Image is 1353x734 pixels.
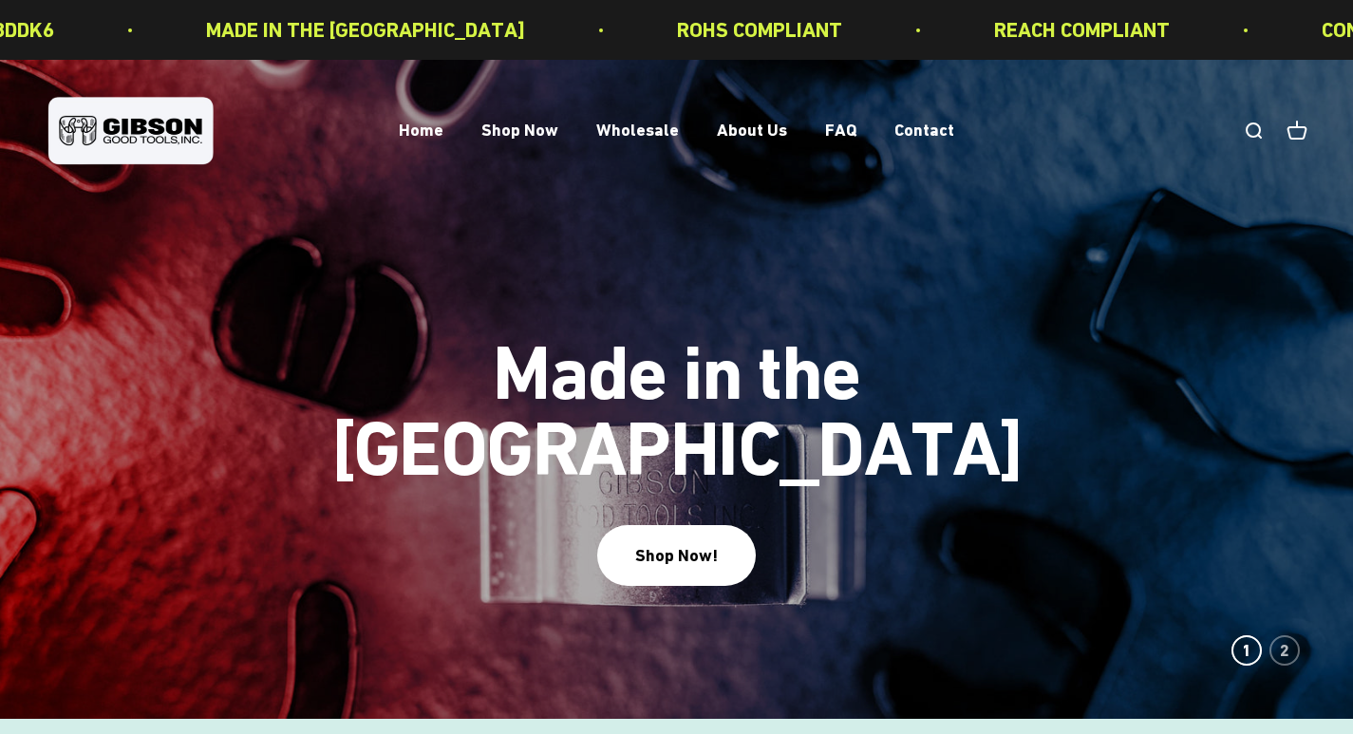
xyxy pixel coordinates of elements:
[1231,635,1262,666] button: 1
[481,121,558,141] a: Shop Now
[717,121,787,141] a: About Us
[658,13,823,47] p: ROHS COMPLIANT
[187,13,506,47] p: MADE IN THE [GEOGRAPHIC_DATA]
[894,121,954,141] a: Contact
[1269,635,1300,666] button: 2
[307,405,1047,493] split-lines: Made in the [GEOGRAPHIC_DATA]
[596,121,679,141] a: Wholesale
[399,121,443,141] a: Home
[975,13,1151,47] p: REACH COMPLIANT
[597,525,756,585] button: Shop Now!
[635,542,718,570] div: Shop Now!
[825,121,856,141] a: FAQ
